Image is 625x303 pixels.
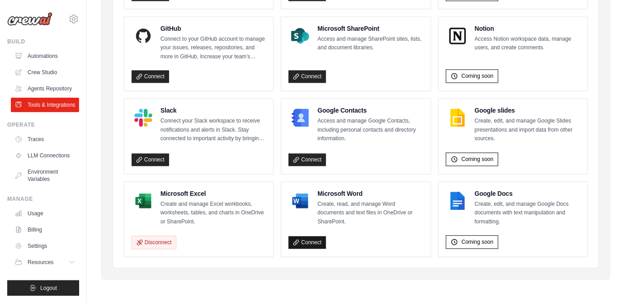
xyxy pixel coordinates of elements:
p: Access Notion workspace data, manage users, and create comments. [475,35,580,52]
a: LLM Connections [11,148,79,163]
button: Logout [7,280,79,296]
button: Disconnect [132,236,176,249]
h4: Microsoft Word [317,189,423,198]
img: Logo [7,12,52,26]
a: Settings [11,239,79,253]
a: Tools & Integrations [11,98,79,112]
p: Create and manage Excel workbooks, worksheets, tables, and charts in OneDrive or SharePoint. [161,200,266,227]
img: Google Contacts Logo [291,109,309,127]
p: Connect to your GitHub account to manage your issues, releases, repositories, and more in GitHub.... [161,35,266,62]
p: Connect your Slack workspace to receive notifications and alerts in Slack. Stay connected to impo... [161,117,266,143]
a: Connect [289,70,326,83]
span: Coming soon [462,72,494,80]
a: Usage [11,206,79,221]
p: Access and manage Google Contacts, including personal contacts and directory information. [317,117,423,143]
img: Google slides Logo [449,109,467,127]
p: Create, read, and manage Word documents and text files in OneDrive or SharePoint. [317,200,423,227]
img: GitHub Logo [134,27,152,45]
h4: Google slides [475,106,580,115]
a: Connect [289,236,326,249]
img: Microsoft SharePoint Logo [291,27,309,45]
h4: Google Contacts [317,106,423,115]
img: Google Docs Logo [449,192,467,210]
img: Microsoft Word Logo [291,192,309,210]
h4: Notion [475,24,580,33]
a: Environment Variables [11,165,79,186]
a: Automations [11,49,79,63]
button: Resources [11,255,79,270]
span: Coming soon [462,238,494,246]
p: Create, edit, and manage Google Docs documents with text manipulation and formatting. [475,200,580,227]
a: Crew Studio [11,65,79,80]
div: Manage [7,195,79,203]
div: Build [7,38,79,45]
div: Operate [7,121,79,128]
a: Connect [132,153,169,166]
a: Traces [11,132,79,147]
img: Slack Logo [134,109,152,127]
span: Logout [40,284,57,292]
h4: GitHub [161,24,266,33]
span: Resources [28,259,53,266]
h4: Slack [161,106,266,115]
img: Microsoft Excel Logo [134,192,152,210]
p: Create, edit, and manage Google Slides presentations and import data from other sources. [475,117,580,143]
a: Agents Repository [11,81,79,96]
img: Notion Logo [449,27,467,45]
a: Connect [289,153,326,166]
a: Connect [132,70,169,83]
p: Access and manage SharePoint sites, lists, and document libraries. [317,35,423,52]
h4: Microsoft SharePoint [317,24,423,33]
h4: Google Docs [475,189,580,198]
a: Billing [11,223,79,237]
span: Coming soon [462,156,494,163]
h4: Microsoft Excel [161,189,266,198]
